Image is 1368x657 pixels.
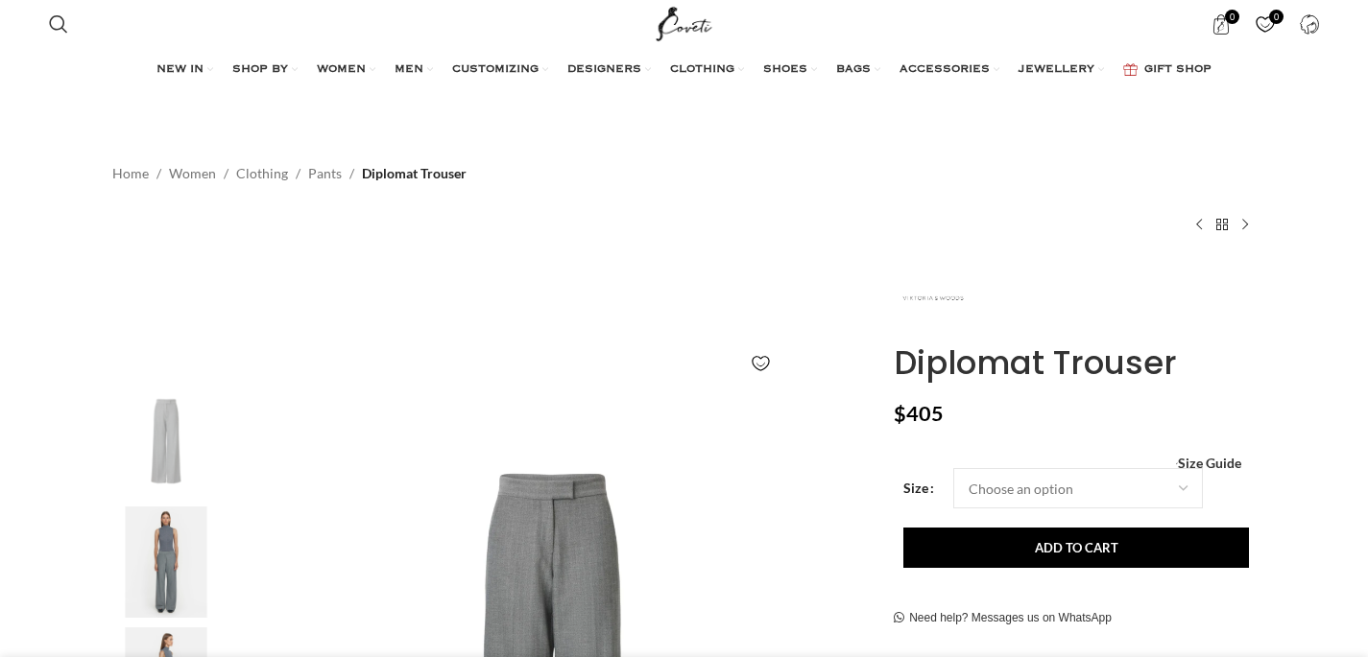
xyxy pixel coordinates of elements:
[395,51,433,89] a: MEN
[1123,51,1212,89] a: GIFT SHOP
[317,62,366,78] span: WOMEN
[156,62,204,78] span: NEW IN
[567,62,641,78] span: DESIGNERS
[1144,62,1212,78] span: GIFT SHOP
[1019,51,1104,89] a: JEWELLERY
[1201,5,1240,43] a: 0
[108,385,225,497] img: Diplomat Trouser
[567,51,651,89] a: DESIGNERS
[236,163,288,184] a: Clothing
[836,51,880,89] a: BAGS
[308,163,342,184] a: Pants
[894,265,980,333] img: Viktoria and Woods
[1123,63,1138,76] img: GiftBag
[670,62,734,78] span: CLOTHING
[1188,213,1211,236] a: Previous product
[232,62,288,78] span: SHOP BY
[652,14,716,31] a: Site logo
[232,51,298,89] a: SHOP BY
[903,528,1249,568] button: Add to cart
[395,62,423,78] span: MEN
[1245,5,1284,43] a: 0
[112,163,467,184] nav: Breadcrumb
[1234,213,1257,236] a: Next product
[452,62,539,78] span: CUSTOMIZING
[763,51,817,89] a: SHOES
[1225,10,1239,24] span: 0
[903,478,934,499] label: Size
[362,163,467,184] span: Diplomat Trouser
[39,51,1330,89] div: Main navigation
[894,611,1112,626] a: Need help? Messages us on WhatsApp
[1245,5,1284,43] div: My Wishlist
[894,343,1256,383] h1: Diplomat Trouser
[1019,62,1094,78] span: JEWELLERY
[317,51,375,89] a: WOMEN
[894,401,906,426] span: $
[112,163,149,184] a: Home
[156,51,213,89] a: NEW IN
[1269,10,1284,24] span: 0
[108,506,225,619] img: Viktoria and Woods
[836,62,871,78] span: BAGS
[452,51,548,89] a: CUSTOMIZING
[900,51,999,89] a: ACCESSORIES
[670,51,744,89] a: CLOTHING
[894,401,944,426] bdi: 405
[900,62,990,78] span: ACCESSORIES
[169,163,216,184] a: Women
[39,5,78,43] a: Search
[763,62,807,78] span: SHOES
